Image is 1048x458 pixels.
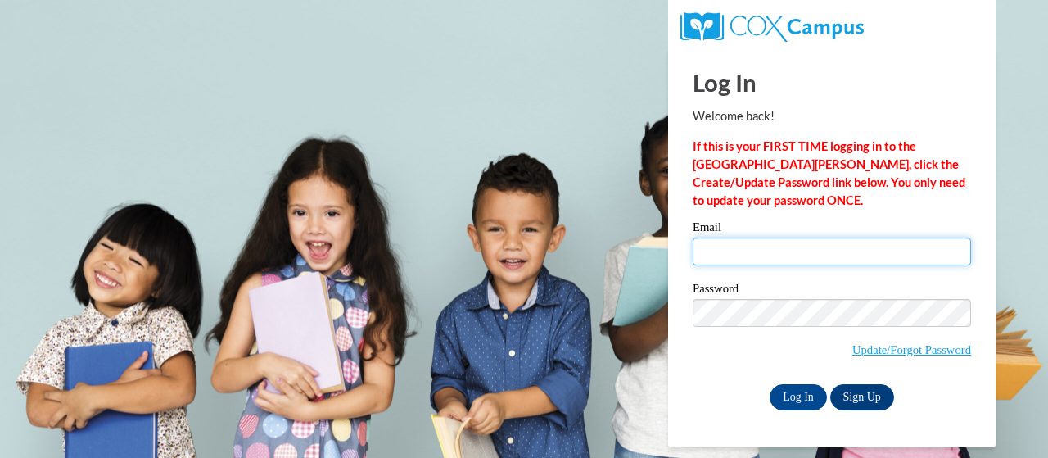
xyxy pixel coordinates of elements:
label: Password [693,283,971,299]
a: Sign Up [830,384,894,410]
h1: Log In [693,66,971,99]
label: Email [693,221,971,238]
p: Welcome back! [693,107,971,125]
strong: If this is your FIRST TIME logging in to the [GEOGRAPHIC_DATA][PERSON_NAME], click the Create/Upd... [693,139,965,207]
img: COX Campus [680,12,864,42]
input: Log In [770,384,827,410]
a: Update/Forgot Password [852,343,971,356]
